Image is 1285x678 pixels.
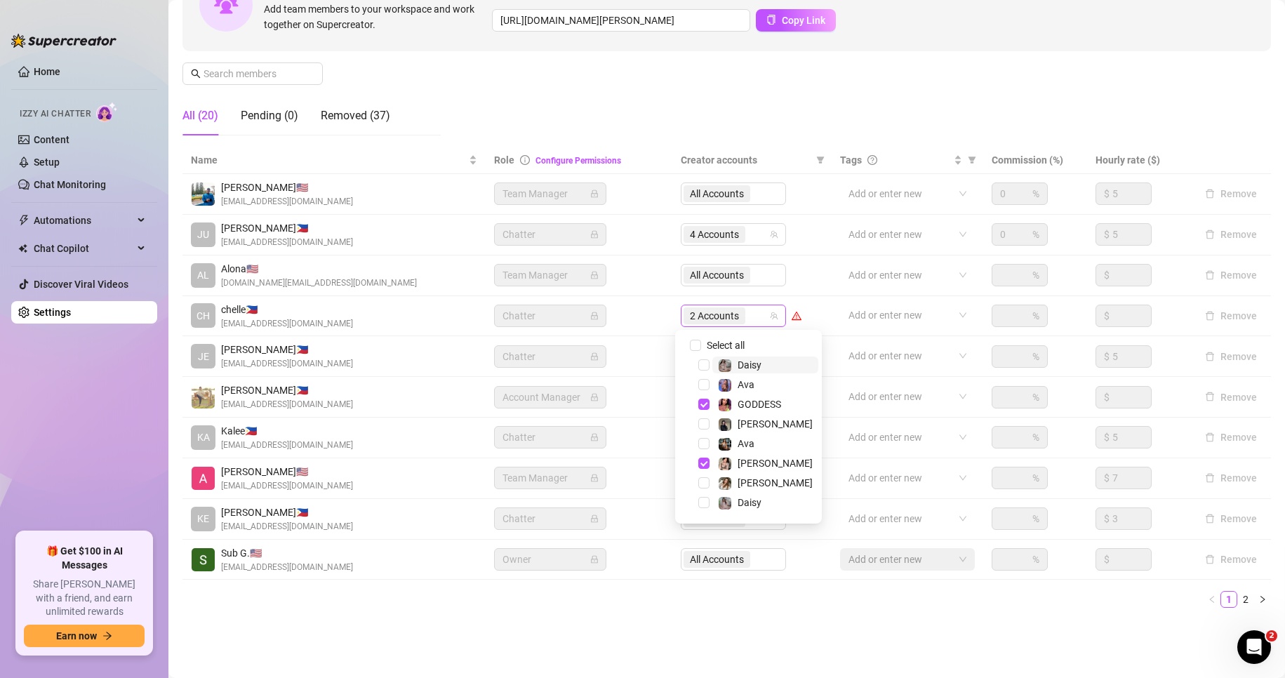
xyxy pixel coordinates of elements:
span: lock [590,271,599,279]
span: arrow-right [102,631,112,641]
div: Removed (37) [321,107,390,124]
div: All (20) [182,107,218,124]
input: Search members [204,66,303,81]
span: [PERSON_NAME] 🇺🇸 [221,180,353,195]
span: Chat Copilot [34,237,133,260]
span: JE [198,349,209,364]
span: info-circle [520,155,530,165]
span: lock [590,514,599,523]
span: Kalee 🇵🇭 [221,423,353,439]
span: Team Manager [502,467,598,488]
button: Remove [1199,470,1263,486]
span: Sub G. 🇺🇸 [221,545,353,561]
span: [PERSON_NAME] 🇵🇭 [221,505,353,520]
span: Tags [840,152,862,168]
span: thunderbolt [18,215,29,226]
span: lock [590,352,599,361]
span: [PERSON_NAME] 🇺🇸 [221,464,353,479]
th: Name [182,147,486,174]
span: [PERSON_NAME] [738,418,813,430]
span: lock [590,474,599,482]
img: Alexicon Ortiaga [192,467,215,490]
span: filter [813,149,827,171]
button: Remove [1199,429,1263,446]
span: Select tree node [698,458,710,469]
span: 4 Accounts [690,227,739,242]
span: 2 Accounts [690,308,739,324]
a: Discover Viral Videos [34,279,128,290]
span: [EMAIL_ADDRESS][DOMAIN_NAME] [221,317,353,331]
img: Anna [719,418,731,431]
button: Copy Link [756,9,836,32]
img: Paige [719,477,731,490]
span: [EMAIL_ADDRESS][DOMAIN_NAME] [221,479,353,493]
span: [EMAIL_ADDRESS][DOMAIN_NAME] [221,236,353,249]
span: [PERSON_NAME] 🇵🇭 [221,220,353,236]
span: [EMAIL_ADDRESS][DOMAIN_NAME] [221,357,353,371]
span: Ava [738,379,754,390]
span: lock [590,555,599,564]
span: Daisy [738,359,761,371]
img: AI Chatter [96,102,118,122]
img: Aaron Paul Carnaje [192,385,215,408]
span: 2 [1266,630,1277,642]
span: Select tree node [698,399,710,410]
img: Ava [719,438,731,451]
img: Daisy [719,359,731,372]
span: question-circle [867,155,877,165]
button: Remove [1199,185,1263,202]
span: Automations [34,209,133,232]
span: filter [968,156,976,164]
span: copy [766,15,776,25]
span: 2 Accounts [684,307,745,324]
button: Remove [1199,510,1263,527]
img: Jenna [719,458,731,470]
span: Alona 🇺🇸 [221,261,417,277]
li: 1 [1220,591,1237,608]
span: Name [191,152,466,168]
button: left [1204,591,1220,608]
img: Ava [719,379,731,392]
span: filter [816,156,825,164]
span: KE [197,511,209,526]
li: Next Page [1254,591,1271,608]
button: Remove [1199,551,1263,568]
span: [PERSON_NAME] 🇵🇭 [221,383,353,398]
span: [DOMAIN_NAME][EMAIL_ADDRESS][DOMAIN_NAME] [221,277,417,290]
span: [EMAIL_ADDRESS][DOMAIN_NAME] [221,561,353,574]
span: Select tree node [698,359,710,371]
span: warning [792,311,801,321]
span: Role [494,154,514,166]
span: Chatter [502,508,598,529]
span: Select tree node [698,477,710,488]
span: JU [197,227,209,242]
span: Chatter [502,224,598,245]
a: Content [34,134,69,145]
div: Pending (0) [241,107,298,124]
span: [PERSON_NAME] 🇵🇭 [221,342,353,357]
li: 2 [1237,591,1254,608]
button: right [1254,591,1271,608]
span: team [770,230,778,239]
span: Select tree node [698,418,710,430]
span: Select tree node [698,438,710,449]
a: 1 [1221,592,1237,607]
img: GODDESS [719,399,731,411]
a: Home [34,66,60,77]
span: [PERSON_NAME] [738,477,813,488]
span: Chatter [502,427,598,448]
span: Select tree node [698,497,710,508]
span: [EMAIL_ADDRESS][DOMAIN_NAME] [221,195,353,208]
span: [EMAIL_ADDRESS][DOMAIN_NAME] [221,398,353,411]
a: Chat Monitoring [34,179,106,190]
a: 2 [1238,592,1253,607]
iframe: Intercom live chat [1237,630,1271,664]
span: Select all [701,338,750,353]
span: Daisy [738,497,761,508]
span: lock [590,230,599,239]
img: Daisy [719,497,731,510]
span: [PERSON_NAME] [738,458,813,469]
span: lock [590,190,599,198]
a: Setup [34,157,60,168]
span: Chatter [502,305,598,326]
